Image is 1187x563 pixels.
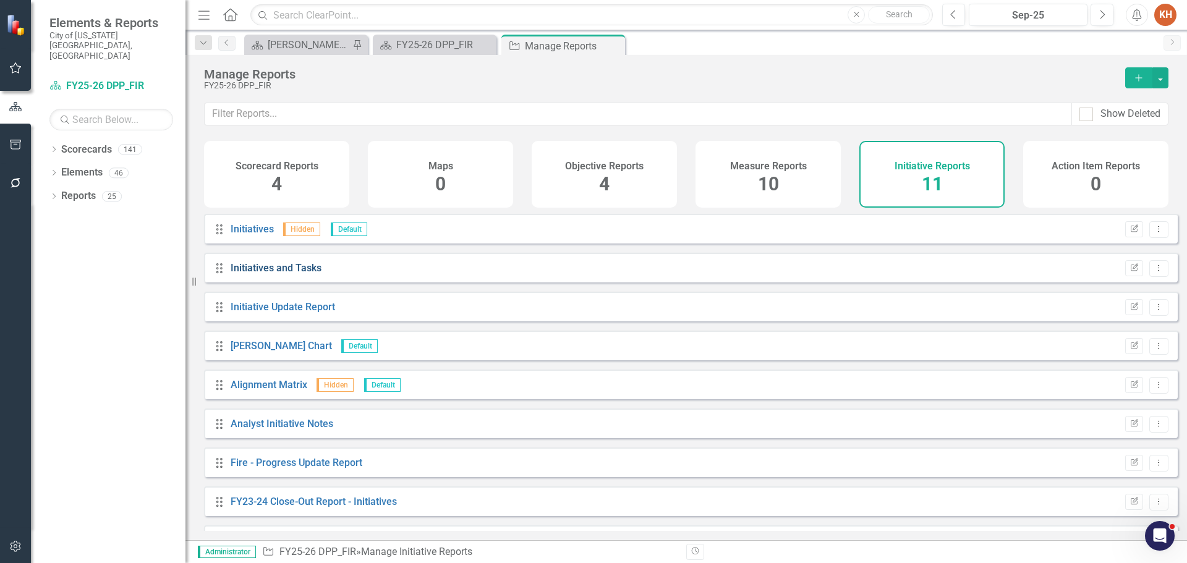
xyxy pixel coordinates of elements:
[973,8,1083,23] div: Sep-25
[730,161,807,172] h4: Measure Reports
[341,339,378,353] span: Default
[49,30,173,61] small: City of [US_STATE][GEOGRAPHIC_DATA], [GEOGRAPHIC_DATA]
[231,301,335,313] a: Initiative Update Report
[317,378,354,392] span: Hidden
[435,173,446,195] span: 0
[428,161,453,172] h4: Maps
[1091,173,1101,195] span: 0
[61,166,103,180] a: Elements
[599,173,610,195] span: 4
[102,191,122,201] div: 25
[396,37,493,53] div: FY25-26 DPP_FIR
[279,546,356,557] a: FY25-26 DPP_FIR
[1145,521,1175,551] iframe: Intercom live chat
[886,9,913,19] span: Search
[1052,161,1140,172] h4: Action Item Reports
[268,37,349,53] div: [PERSON_NAME]'s Home
[525,38,622,54] div: Manage Reports
[262,545,677,559] div: » Manage Initiative Reports
[868,6,930,23] button: Search
[758,173,779,195] span: 10
[895,161,970,172] h4: Initiative Reports
[565,161,644,172] h4: Objective Reports
[236,161,318,172] h4: Scorecard Reports
[271,173,282,195] span: 4
[198,546,256,558] span: Administrator
[969,4,1087,26] button: Sep-25
[247,37,349,53] a: [PERSON_NAME]'s Home
[231,340,332,352] a: [PERSON_NAME] Chart
[1100,107,1160,121] div: Show Deleted
[204,81,1113,90] div: FY25-26 DPP_FIR
[49,109,173,130] input: Search Below...
[364,378,401,392] span: Default
[283,222,320,236] span: Hidden
[204,67,1113,81] div: Manage Reports
[118,144,142,155] div: 141
[1154,4,1176,26] button: KH
[231,457,362,468] a: Fire - Progress Update Report
[231,262,321,274] a: Initiatives and Tasks
[231,379,307,391] a: Alignment Matrix
[250,4,933,26] input: Search ClearPoint...
[922,173,943,195] span: 11
[49,79,173,93] a: FY25-26 DPP_FIR
[61,189,96,203] a: Reports
[6,14,28,36] img: ClearPoint Strategy
[231,418,333,430] a: Analyst Initiative Notes
[376,37,493,53] a: FY25-26 DPP_FIR
[109,167,129,178] div: 46
[49,15,173,30] span: Elements & Reports
[231,223,274,235] a: Initiatives
[231,496,397,507] a: FY23-24 Close-Out Report - Initiatives
[204,103,1072,125] input: Filter Reports...
[61,143,112,157] a: Scorecards
[331,222,367,236] span: Default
